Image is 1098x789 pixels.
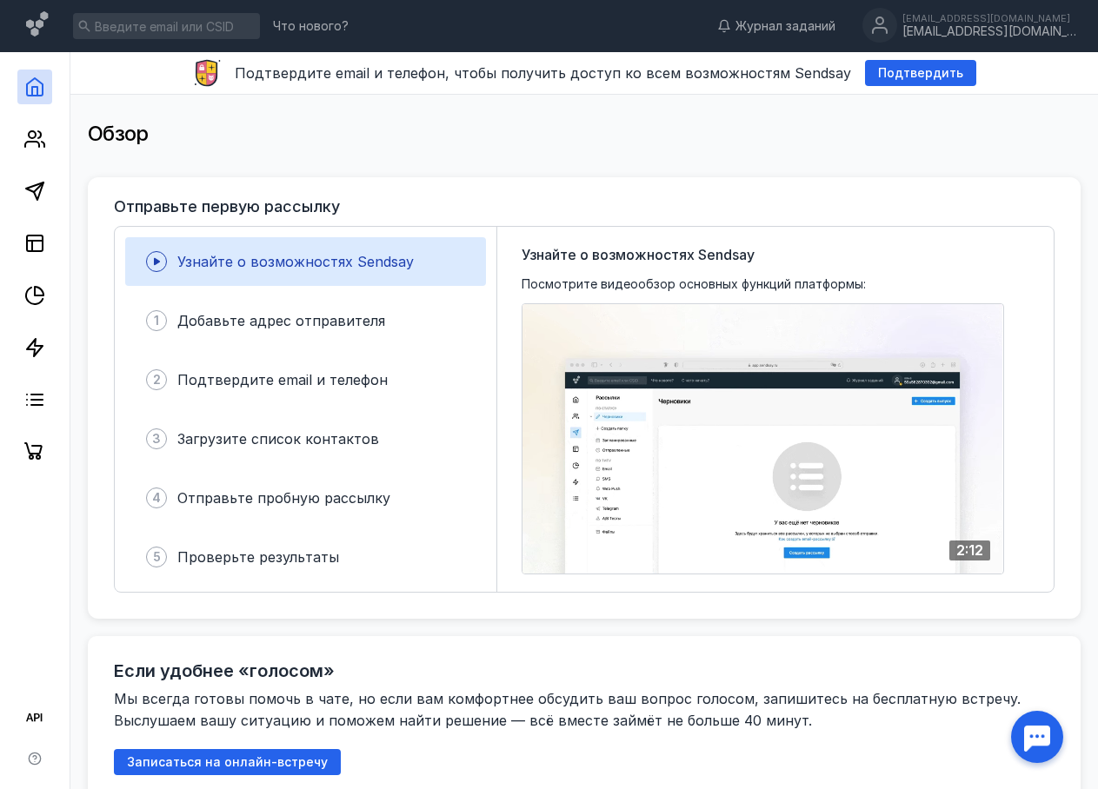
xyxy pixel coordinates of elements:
a: Журнал заданий [709,17,844,35]
span: Что нового? [273,20,349,32]
span: Добавьте адрес отправителя [177,312,385,329]
span: 4 [152,489,161,507]
span: Посмотрите видеообзор основных функций платформы: [522,275,866,293]
input: Введите email или CSID [73,13,260,39]
div: [EMAIL_ADDRESS][DOMAIN_NAME] [902,13,1076,23]
div: [EMAIL_ADDRESS][DOMAIN_NAME] [902,24,1076,39]
span: Отправьте пробную рассылку [177,489,390,507]
h2: Если удобнее «голосом» [114,660,335,681]
span: 1 [154,312,159,329]
span: Обзор [88,121,149,146]
span: 2 [153,371,161,388]
span: Подтвердить [878,66,963,81]
a: Записаться на онлайн-встречу [114,754,341,769]
span: Узнайте о возможностях Sendsay [177,253,414,270]
span: Мы всегда готовы помочь в чате, но если вам комфортнее обсудить ваш вопрос голосом, запишитесь на... [114,690,1025,729]
a: Что нового? [264,20,357,32]
span: Записаться на онлайн-встречу [127,755,328,770]
span: Узнайте о возможностях Sendsay [522,244,755,265]
h3: Отправьте первую рассылку [114,198,340,215]
span: 5 [153,548,161,566]
span: 3 [152,430,161,448]
div: 2:12 [949,540,990,560]
span: Проверьте результаты [177,548,339,566]
button: Записаться на онлайн-встречу [114,749,341,775]
span: Загрузите список контактов [177,430,379,448]
span: Подтвердите email и телефон, чтобы получить доступ ко всем возможностям Sendsay [235,64,851,82]
span: Журнал заданий [735,17,835,35]
button: Подтвердить [865,60,976,86]
span: Подтвердите email и телефон [177,371,388,388]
